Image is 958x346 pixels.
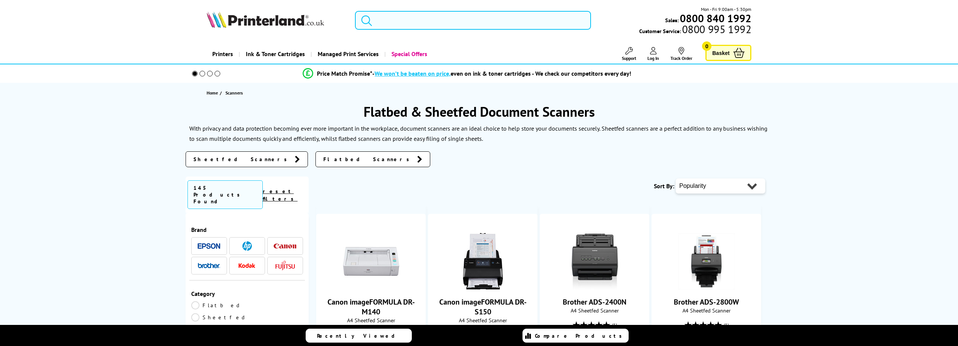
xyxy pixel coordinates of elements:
[670,47,692,61] a: Track Order
[522,329,629,343] a: Compare Products
[639,26,751,35] span: Customer Service:
[563,297,626,307] a: Brother ADS-2400N
[311,44,384,64] a: Managed Print Services
[432,317,533,324] span: A4 Sheetfed Scanner
[207,11,346,29] a: Printerland Logo
[187,180,263,209] span: 145 Products Found
[343,284,399,291] a: Canon imageFORMULA DR-M140
[263,188,298,202] a: reset filters
[315,151,430,167] a: Flatbed Scanners
[622,47,636,61] a: Support
[225,90,243,96] span: Scanners
[647,55,659,61] span: Log In
[375,70,451,77] span: We won’t be beaten on price,
[275,261,295,270] img: Fujitsu
[317,70,372,77] span: Price Match Promise*
[193,155,291,163] span: Sheetfed Scanners
[306,329,412,343] a: Recently Viewed
[681,26,751,33] span: 0800 995 1992
[236,263,258,268] img: Kodak
[654,182,674,190] span: Sort By:
[317,332,402,339] span: Recently Viewed
[274,241,296,251] a: Canon
[246,44,305,64] span: Ink & Toner Cartridges
[239,44,311,64] a: Ink & Toner Cartridges
[207,11,324,28] img: Printerland Logo
[207,89,220,97] a: Home
[567,284,623,291] a: Brother ADS-2400N
[567,233,623,290] img: Brother ADS-2400N
[372,70,631,77] div: - even on ink & toner cartridges - We check our competitors every day!
[191,301,247,309] a: Flatbed
[679,15,751,22] a: 0800 840 1992
[198,241,220,251] a: Epson
[680,11,751,25] b: 0800 840 1992
[236,241,258,251] a: HP
[665,17,679,24] span: Sales:
[674,297,739,307] a: Brother ADS-2800W
[724,318,729,332] span: (1)
[189,125,768,142] p: With privacy and data protection becoming ever more important in the workplace, document scanners...
[327,297,415,317] a: Canon imageFORMULA DR-M140
[705,45,751,61] a: Basket 0
[701,6,751,13] span: Mon - Fri 9:00am - 5:30pm
[678,284,735,291] a: Brother ADS-2800W
[612,318,617,332] span: (1)
[191,313,247,322] a: Sheetfed
[186,103,773,120] h1: Flatbed & Sheetfed Document Scanners
[384,44,433,64] a: Special Offers
[656,307,757,314] span: A4 Sheetfed Scanner
[455,233,511,290] img: Canon imageFORMULA DR-S150
[198,243,220,249] img: Epson
[182,67,753,80] li: modal_Promise
[191,226,303,233] div: Brand
[274,244,296,248] img: Canon
[323,155,413,163] span: Flatbed Scanners
[544,307,645,314] span: A4 Sheetfed Scanner
[678,233,735,290] img: Brother ADS-2800W
[455,284,511,291] a: Canon imageFORMULA DR-S150
[191,290,303,297] div: Category
[535,332,626,339] span: Compare Products
[712,48,730,58] span: Basket
[207,44,239,64] a: Printers
[320,317,422,324] span: A4 Sheetfed Scanner
[702,41,711,51] span: 0
[186,151,308,167] a: Sheetfed Scanners
[198,261,220,270] a: Brother
[242,241,252,251] img: HP
[198,263,220,268] img: Brother
[439,297,527,317] a: Canon imageFORMULA DR-S150
[647,47,659,61] a: Log In
[622,55,636,61] span: Support
[274,261,296,270] a: Fujitsu
[236,261,258,270] a: Kodak
[343,233,399,290] img: Canon imageFORMULA DR-M140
